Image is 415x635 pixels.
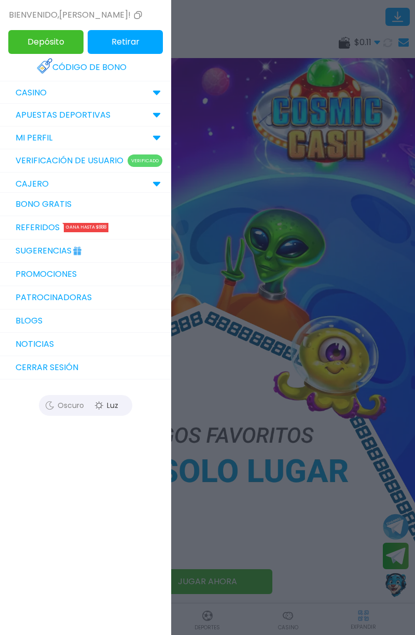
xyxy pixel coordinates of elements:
img: Redeem [37,58,52,74]
div: Oscuro [41,398,88,413]
div: Gana hasta $888 [64,223,108,232]
a: Código de bono [37,56,134,79]
p: CAJERO [16,178,49,190]
p: Verificado [128,154,162,167]
img: Gift [72,243,83,254]
p: CASINO [16,87,47,99]
div: Bienvenido , [PERSON_NAME]! [9,9,144,21]
button: Retirar [88,30,163,54]
button: Depósito [8,30,84,54]
p: MI PERFIL [16,132,52,144]
div: Luz [83,398,130,413]
button: OscuroLuz [39,395,132,416]
p: Apuestas Deportivas [16,109,110,121]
